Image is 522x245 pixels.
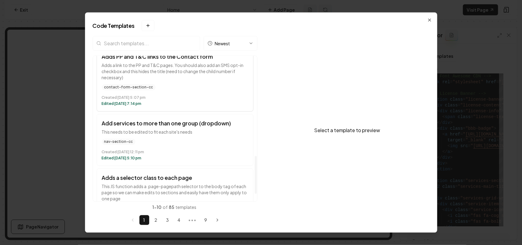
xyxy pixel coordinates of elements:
[265,36,430,225] div: Select a template to preview
[201,215,211,225] button: 9
[93,20,430,31] h2: Code Templates
[174,215,184,225] button: 4
[102,52,248,61] h3: Adds PP and T&C links to the Contact form
[93,36,200,50] input: Search templates...
[151,215,161,225] button: 2
[139,215,149,225] button: 1
[128,215,138,225] button: Previous page
[176,205,196,210] span: templates
[102,95,248,100] time: Created [DATE] 5:07 pm
[102,84,156,90] span: contact-form-section-cc
[169,205,174,210] span: 85
[102,129,248,135] p: This needs to be edited to fit each site's needs
[213,215,222,225] button: Next page
[102,119,248,128] h3: Add services to more than one group (dropdown)
[102,62,248,80] p: Adds a link to the PP and T&C pages. You should also add an SMS opt-in checkbox and this hides th...
[97,114,254,166] button: Add services to more than one group (dropdown)This needs to be edited to fit each site's needsnav...
[102,139,135,145] span: nav-section-cc
[102,173,248,182] h3: Adds a selector class to each page
[186,217,199,224] span: •••
[102,183,248,202] p: This JS function adds a .page-pagepath selector to the body tag of each page so we can make edits...
[102,150,248,154] time: Created [DATE] 12:11 pm
[102,101,248,106] time: Edited [DATE] 7:14 pm
[163,205,168,210] span: of
[163,215,172,225] button: 3
[152,205,161,210] span: 1 - 10
[97,47,254,111] button: Adds PP and T&C links to the Contact formAdds a link to the PP and T&C pages. You should also add...
[102,156,248,161] time: Edited [DATE] 5:10 pm
[97,168,254,224] button: Adds a selector class to each pageThis JS function adds a .page-pagepath selector to the body tag...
